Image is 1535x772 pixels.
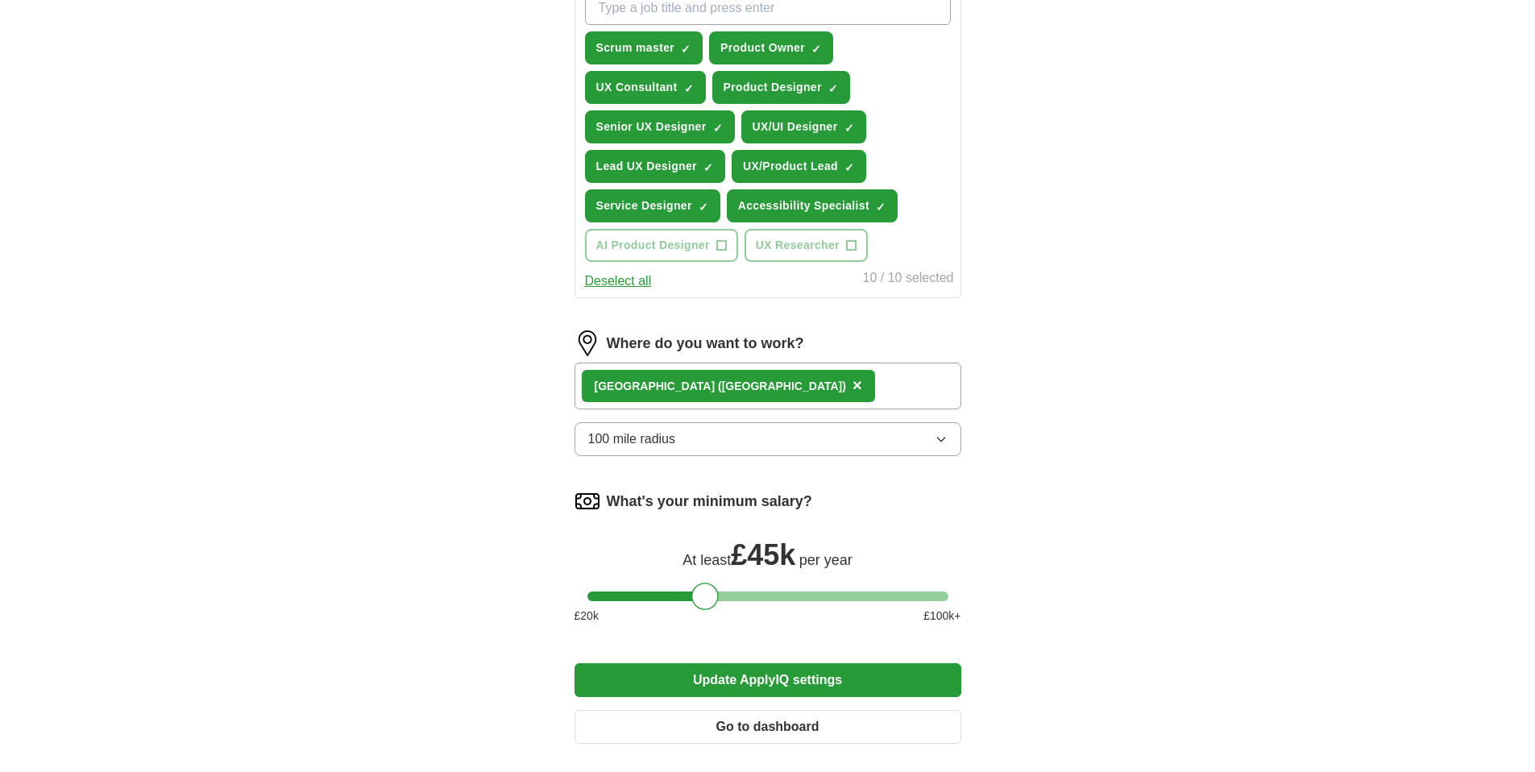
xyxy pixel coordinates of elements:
span: per year [799,552,853,568]
button: Product Owner✓ [709,31,833,64]
span: 100 mile radius [588,430,676,449]
label: What's your minimum salary? [607,491,812,513]
span: UX/Product Lead [743,158,838,175]
span: £ 45k [731,538,795,571]
span: UX/UI Designer [753,118,838,135]
span: × [853,376,862,394]
button: Update ApplyIQ settings [575,663,961,697]
span: ✓ [811,43,821,56]
span: ✓ [828,82,838,95]
span: ✓ [713,122,723,135]
button: UX/UI Designer✓ [741,110,866,143]
span: £ 20 k [575,608,599,625]
button: UX/Product Lead✓ [732,150,866,183]
span: ✓ [703,161,713,174]
span: ([GEOGRAPHIC_DATA]) [718,380,846,392]
strong: [GEOGRAPHIC_DATA] [595,380,716,392]
label: Where do you want to work? [607,333,804,355]
span: At least [682,552,731,568]
button: Go to dashboard [575,710,961,744]
span: Service Designer [596,197,692,214]
span: ✓ [844,161,854,174]
span: Product Owner [720,39,805,56]
span: ✓ [844,122,854,135]
span: Scrum master [596,39,675,56]
div: 10 / 10 selected [863,268,954,291]
button: 100 mile radius [575,422,961,456]
button: Deselect all [585,272,652,291]
img: salary.png [575,488,600,514]
button: UX Consultant✓ [585,71,706,104]
span: ✓ [699,201,708,214]
button: UX Researcher [745,229,868,262]
span: £ 100 k+ [923,608,960,625]
button: AI Product Designer [585,229,738,262]
img: location.png [575,330,600,356]
span: UX Researcher [756,237,840,254]
span: Product Designer [724,79,822,96]
span: ✓ [876,201,886,214]
button: × [853,374,862,398]
span: ✓ [684,82,694,95]
button: Senior UX Designer✓ [585,110,735,143]
span: AI Product Designer [596,237,710,254]
button: Service Designer✓ [585,189,720,222]
span: ✓ [681,43,691,56]
button: Accessibility Specialist✓ [727,189,898,222]
span: Lead UX Designer [596,158,697,175]
button: Product Designer✓ [712,71,850,104]
span: UX Consultant [596,79,678,96]
button: Lead UX Designer✓ [585,150,725,183]
span: Senior UX Designer [596,118,707,135]
button: Scrum master✓ [585,31,703,64]
span: Accessibility Specialist [738,197,869,214]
